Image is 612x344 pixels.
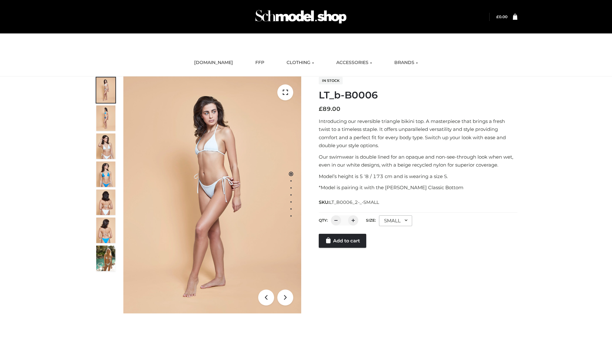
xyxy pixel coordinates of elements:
label: QTY: [319,218,328,223]
span: SKU: [319,198,380,206]
a: Add to cart [319,234,366,248]
img: Arieltop_CloudNine_AzureSky2.jpg [96,246,115,271]
p: Introducing our reversible triangle bikini top. A masterpiece that brings a fresh twist to a time... [319,117,517,150]
img: ArielClassicBikiniTop_CloudNine_AzureSky_OW114ECO_1-scaled.jpg [96,77,115,103]
img: ArielClassicBikiniTop_CloudNine_AzureSky_OW114ECO_7-scaled.jpg [96,190,115,215]
img: ArielClassicBikiniTop_CloudNine_AzureSky_OW114ECO_3-scaled.jpg [96,133,115,159]
bdi: 0.00 [496,14,507,19]
img: ArielClassicBikiniTop_CloudNine_AzureSky_OW114ECO_4-scaled.jpg [96,161,115,187]
bdi: 89.00 [319,105,340,112]
a: FFP [251,56,269,70]
img: ArielClassicBikiniTop_CloudNine_AzureSky_OW114ECO_1 [123,76,301,313]
a: £0.00 [496,14,507,19]
a: CLOTHING [282,56,319,70]
p: Model’s height is 5 ‘8 / 173 cm and is wearing a size S. [319,172,517,181]
span: £ [319,105,323,112]
p: Our swimwear is double lined for an opaque and non-see-through look when wet, even in our white d... [319,153,517,169]
span: In stock [319,77,343,84]
img: ArielClassicBikiniTop_CloudNine_AzureSky_OW114ECO_2-scaled.jpg [96,105,115,131]
h1: LT_b-B0006 [319,90,517,101]
a: ACCESSORIES [331,56,377,70]
a: [DOMAIN_NAME] [189,56,238,70]
p: *Model is pairing it with the [PERSON_NAME] Classic Bottom [319,183,517,192]
span: LT_B0006_2-_-SMALL [329,199,379,205]
div: SMALL [379,215,412,226]
a: BRANDS [390,56,423,70]
span: £ [496,14,499,19]
img: Schmodel Admin 964 [253,4,349,29]
img: ArielClassicBikiniTop_CloudNine_AzureSky_OW114ECO_8-scaled.jpg [96,218,115,243]
label: Size: [366,218,376,223]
